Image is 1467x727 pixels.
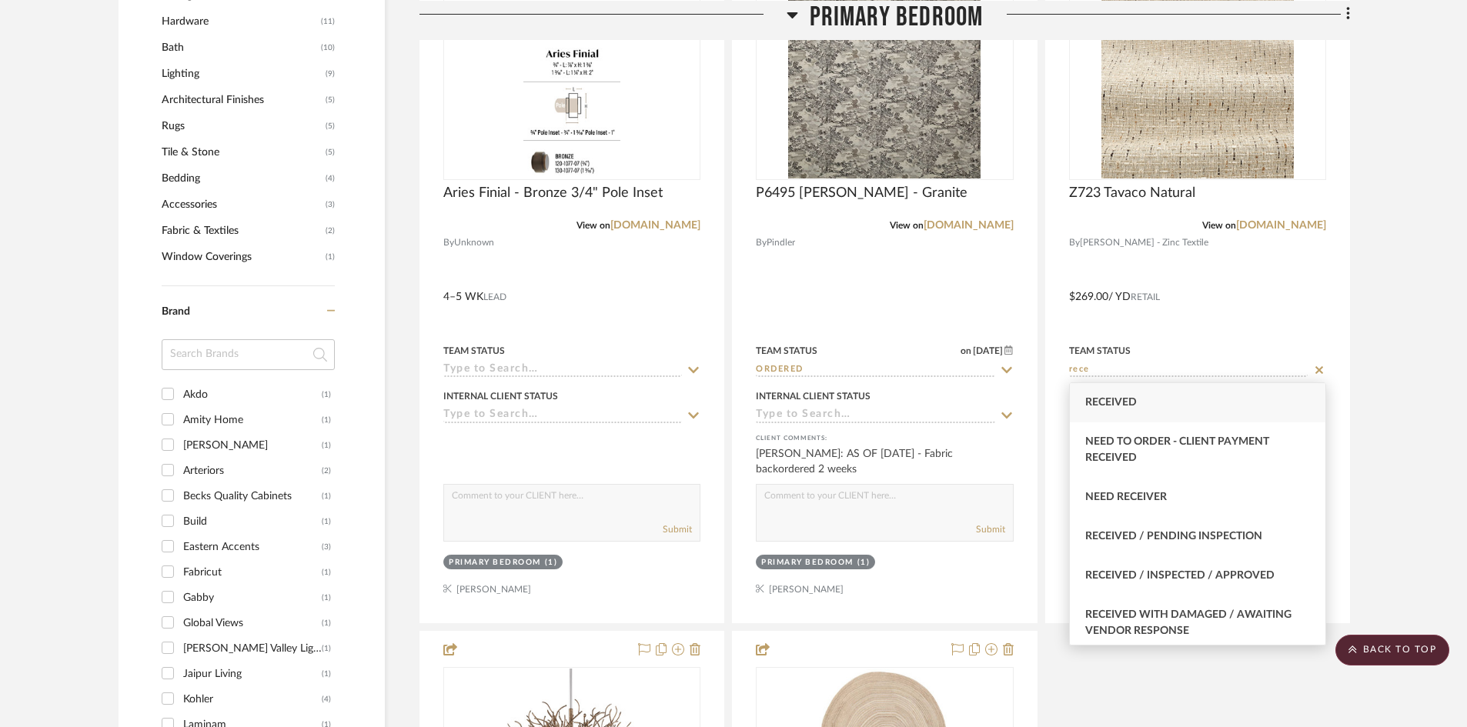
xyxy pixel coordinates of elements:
div: Internal Client Status [756,389,871,403]
a: [DOMAIN_NAME] [610,220,700,231]
input: Type to Search… [443,409,682,423]
input: Type to Search… [443,363,682,378]
input: Type to Search… [756,363,994,378]
div: Primary Bedroom [449,557,541,569]
div: Akdo [183,382,322,407]
span: View on [890,221,924,230]
div: Build [183,509,322,534]
button: Submit [976,522,1005,536]
a: [DOMAIN_NAME] [1236,220,1326,231]
span: Rugs [162,113,322,139]
input: Search Brands [162,339,335,370]
button: Submit [663,522,692,536]
span: (1) [326,245,335,269]
input: Type to Search… [1069,363,1308,378]
span: on [961,346,971,355]
div: Global Views [183,611,322,635]
div: (1) [545,557,558,569]
div: Fabricut [183,560,322,585]
input: Type to Search… [756,409,994,423]
span: Lighting [162,61,322,87]
span: View on [1202,221,1236,230]
span: (5) [326,114,335,138]
span: (2) [326,218,335,243]
div: (1) [322,662,331,686]
span: [PERSON_NAME] - Zinc Textile [1080,235,1208,250]
span: [DATE] [971,345,1004,356]
span: By [1069,235,1080,250]
span: Unknown [454,235,494,250]
span: P6495 [PERSON_NAME] - Granite [756,185,967,202]
span: Aries Finial - Bronze 3/4" Pole Inset [443,185,663,202]
div: (1) [322,484,331,509]
span: (10) [321,35,335,60]
div: Gabby [183,585,322,610]
div: (4) [322,687,331,712]
div: [PERSON_NAME] Valley Lighting [183,636,322,661]
span: By [756,235,767,250]
span: (5) [326,88,335,112]
span: Received with Damaged / Awaiting Vendor Response [1085,609,1292,636]
div: Primary Bedroom [761,557,854,569]
span: Bath [162,35,317,61]
div: (1) [322,509,331,534]
div: (1) [322,560,331,585]
span: Architectural Finishes [162,87,322,113]
span: (9) [326,62,335,86]
div: (3) [322,535,331,559]
div: Becks Quality Cabinets [183,484,322,509]
div: Amity Home [183,408,322,432]
span: Received [1085,397,1137,408]
div: Arteriors [183,459,322,483]
span: Tile & Stone [162,139,322,165]
div: Jaipur Living [183,662,322,686]
div: (1) [322,433,331,458]
div: (1) [322,636,331,661]
a: [DOMAIN_NAME] [924,220,1014,231]
div: Team Status [756,344,817,358]
div: Kohler [183,687,322,712]
div: [PERSON_NAME]: AS OF [DATE] - Fabric backordered 2 weeks [756,446,1013,477]
span: View on [576,221,610,230]
div: (1) [857,557,871,569]
span: Hardware [162,8,317,35]
span: (5) [326,140,335,165]
span: (3) [326,192,335,217]
span: Brand [162,306,190,317]
div: Team Status [443,344,505,358]
div: (1) [322,611,331,635]
div: Team Status [1069,344,1131,358]
span: (11) [321,9,335,34]
span: Fabric & Textiles [162,218,322,244]
div: Eastern Accents [183,535,322,559]
span: Accessories [162,192,322,218]
span: (4) [326,166,335,191]
div: (1) [322,408,331,432]
span: Pindler [767,235,795,250]
span: Window Coverings [162,244,322,270]
scroll-to-top-button: BACK TO TOP [1335,635,1449,665]
div: [PERSON_NAME] [183,433,322,458]
div: Internal Client Status [443,389,558,403]
span: Need to Order - Client Payment Received [1085,436,1269,463]
span: Need Receiver [1085,492,1167,502]
div: (1) [322,382,331,407]
span: Bedding [162,165,322,192]
div: (1) [322,585,331,610]
span: Received / Pending Inspection [1085,531,1262,542]
div: (2) [322,459,331,483]
span: Z723 Tavaco Natural [1069,185,1195,202]
span: By [443,235,454,250]
span: Received / Inspected / Approved [1085,570,1275,581]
